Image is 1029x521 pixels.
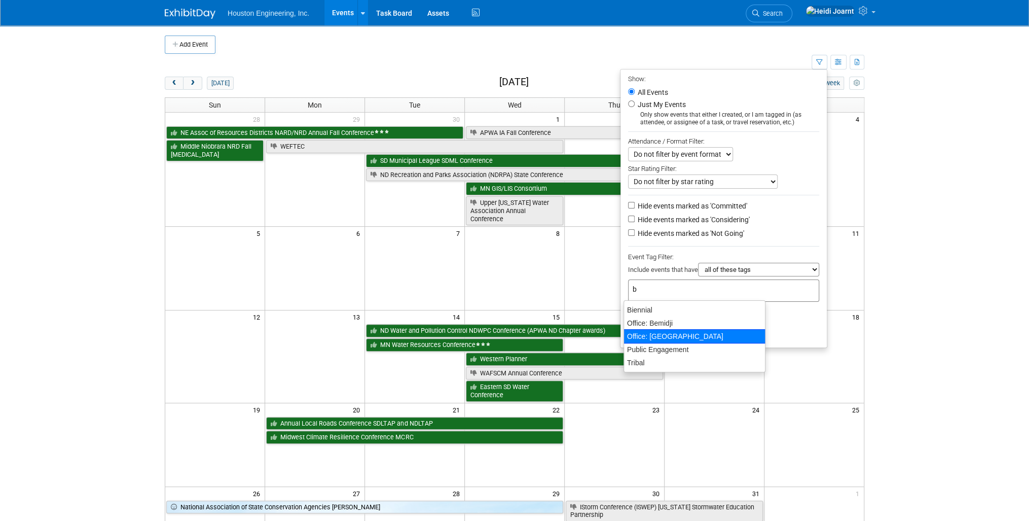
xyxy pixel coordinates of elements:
[466,196,563,225] a: Upper [US_STATE] Water Association Annual Conference
[166,140,264,161] a: Middle Niobrara NRD Fall [MEDICAL_DATA]
[552,403,564,416] span: 22
[628,161,819,175] div: Star Rating Filter:
[209,101,221,109] span: Sun
[466,182,763,195] a: MN GIS/LIS Consortium
[624,303,765,317] div: Biennial
[821,77,844,90] button: week
[746,5,792,22] a: Search
[552,487,564,500] span: 29
[624,356,765,369] div: Tribal
[628,263,819,280] div: Include events that have
[455,227,464,239] span: 7
[624,343,765,356] div: Public Engagement
[266,431,563,444] a: Midwest Climate Resilience Conference MCRC
[452,487,464,500] span: 28
[751,487,764,500] span: 31
[366,154,762,167] a: SD Municipal League SDML Conference
[651,403,664,416] span: 23
[466,367,663,380] a: WAFSCM Annual Conference
[366,168,663,182] a: ND Recreation and Parks Association (NDRPA) State Conference
[255,227,265,239] span: 5
[507,101,521,109] span: Wed
[608,101,620,109] span: Thu
[366,338,563,352] a: MN Water Resources Conference
[855,113,864,125] span: 4
[623,329,765,343] div: Office: [GEOGRAPHIC_DATA]
[355,227,364,239] span: 6
[851,310,864,323] span: 18
[805,6,855,17] img: Heidi Joarnt
[352,113,364,125] span: 29
[166,126,463,140] a: NE Assoc of Resources Districts NARD/NRD Annual Fall Conference
[352,403,364,416] span: 20
[628,72,819,85] div: Show:
[352,487,364,500] span: 27
[165,9,215,19] img: ExhibitDay
[252,113,265,125] span: 28
[651,487,664,500] span: 30
[853,80,860,87] i: Personalize Calendar
[166,501,563,514] a: National Association of State Conservation Agencies [PERSON_NAME]
[452,310,464,323] span: 14
[466,353,763,366] a: Western Planner
[252,487,265,500] span: 26
[851,403,864,416] span: 25
[628,135,819,147] div: Attendance / Format Filter:
[633,284,775,294] input: Type tag and hit enter
[183,77,202,90] button: next
[849,77,864,90] button: myCustomButton
[452,403,464,416] span: 21
[851,227,864,239] span: 11
[636,201,747,211] label: Hide events marked as 'Committed'
[636,99,686,110] label: Just My Events
[628,111,819,126] div: Only show events that either I created, or I am tagged in (as attendee, or assignee of a task, or...
[266,140,563,153] a: WEFTEC
[466,126,763,140] a: APWA IA Fall Conference
[228,9,309,17] span: Houston Engineering, Inc.
[466,380,563,401] a: Eastern SD Water Conference
[308,101,322,109] span: Mon
[636,89,668,96] label: All Events
[628,251,819,263] div: Event Tag Filter:
[252,403,265,416] span: 19
[352,310,364,323] span: 13
[409,101,420,109] span: Tue
[366,324,663,337] a: ND Water and Pollution Control NDWPC Conference (APWA ND Chapter awards)
[555,227,564,239] span: 8
[624,317,765,330] div: Office: Bemidji
[165,36,215,54] button: Add Event
[555,113,564,125] span: 1
[855,487,864,500] span: 1
[751,403,764,416] span: 24
[207,77,234,90] button: [DATE]
[252,310,265,323] span: 12
[165,77,183,90] button: prev
[452,113,464,125] span: 30
[759,10,783,17] span: Search
[636,228,744,238] label: Hide events marked as 'Not Going'
[266,417,563,430] a: Annual Local Roads Conference SDLTAP and NDLTAP
[552,310,564,323] span: 15
[636,215,750,225] label: Hide events marked as 'Considering'
[499,77,529,88] h2: [DATE]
